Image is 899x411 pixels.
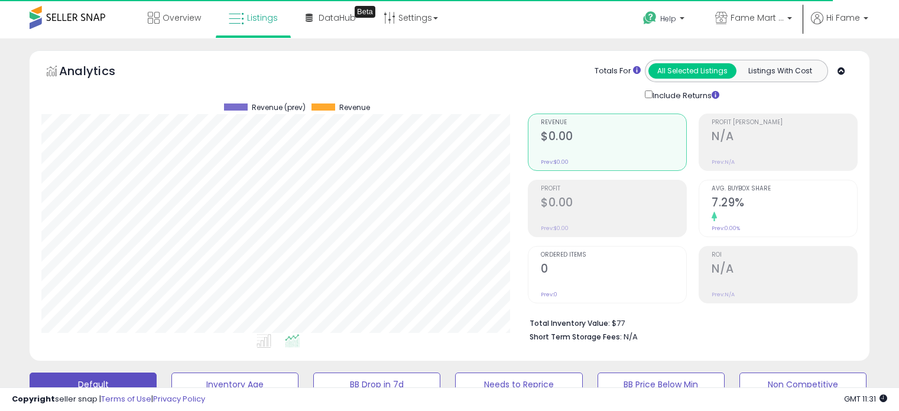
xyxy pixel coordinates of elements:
span: Profit [541,186,686,192]
button: Default [30,373,157,396]
b: Total Inventory Value: [530,318,610,328]
a: Hi Fame [811,12,868,38]
span: Fame Mart CA [731,12,784,24]
h2: $0.00 [541,130,686,145]
a: Terms of Use [101,393,151,404]
div: Tooltip anchor [355,6,375,18]
small: Prev: 0 [541,291,557,298]
span: DataHub [319,12,356,24]
span: Listings [247,12,278,24]
b: Short Term Storage Fees: [530,332,622,342]
h2: 7.29% [712,196,857,212]
span: Overview [163,12,201,24]
li: $77 [530,315,849,329]
span: 2025-10-11 11:31 GMT [844,393,887,404]
a: Privacy Policy [153,393,205,404]
span: Avg. Buybox Share [712,186,857,192]
span: ROI [712,252,857,258]
div: seller snap | | [12,394,205,405]
button: Non Competitive [739,373,866,396]
span: Revenue (prev) [252,103,306,112]
button: BB Drop in 7d [313,373,440,396]
span: Ordered Items [541,252,686,258]
div: Include Returns [636,88,734,102]
a: Help [634,2,696,38]
small: Prev: $0.00 [541,225,569,232]
div: Totals For [595,66,641,77]
button: Inventory Age [171,373,298,396]
small: Prev: 0.00% [712,225,740,232]
h2: N/A [712,262,857,278]
strong: Copyright [12,393,55,404]
small: Prev: N/A [712,158,735,166]
button: All Selected Listings [648,63,736,79]
span: N/A [624,331,638,342]
button: Needs to Reprice [455,373,582,396]
h2: $0.00 [541,196,686,212]
i: Get Help [642,11,657,25]
h2: 0 [541,262,686,278]
h5: Analytics [59,63,138,82]
span: Help [660,14,676,24]
span: Hi Fame [826,12,860,24]
small: Prev: $0.00 [541,158,569,166]
small: Prev: N/A [712,291,735,298]
h2: N/A [712,130,857,145]
span: Profit [PERSON_NAME] [712,119,857,126]
button: Listings With Cost [736,63,824,79]
span: Revenue [541,119,686,126]
button: BB Price Below Min [598,373,725,396]
span: Revenue [339,103,370,112]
